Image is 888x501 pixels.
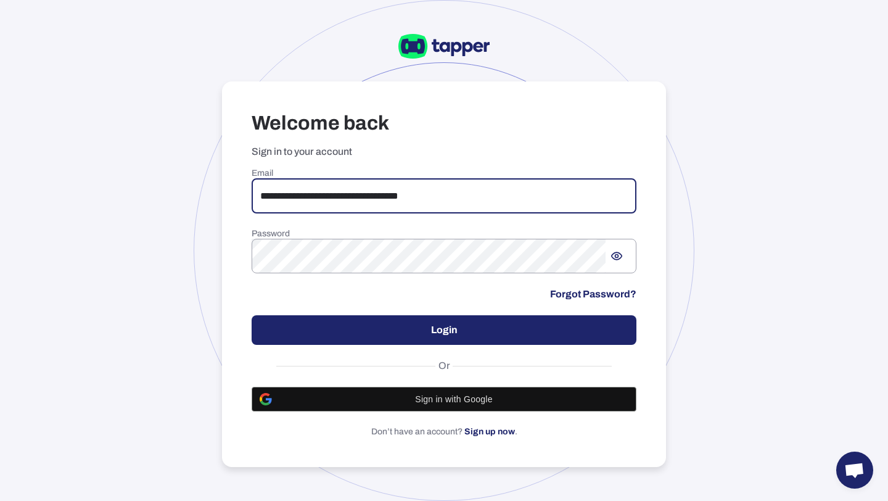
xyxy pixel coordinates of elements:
[836,452,873,489] div: Open chat
[252,111,636,136] h3: Welcome back
[550,288,636,300] a: Forgot Password?
[279,394,628,404] span: Sign in with Google
[435,360,453,372] span: Or
[464,427,515,436] a: Sign up now
[252,168,636,179] h6: Email
[252,315,636,345] button: Login
[252,228,636,239] h6: Password
[606,245,628,267] button: Show password
[252,387,636,412] button: Sign in with Google
[252,146,636,158] p: Sign in to your account
[252,426,636,437] p: Don’t have an account? .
